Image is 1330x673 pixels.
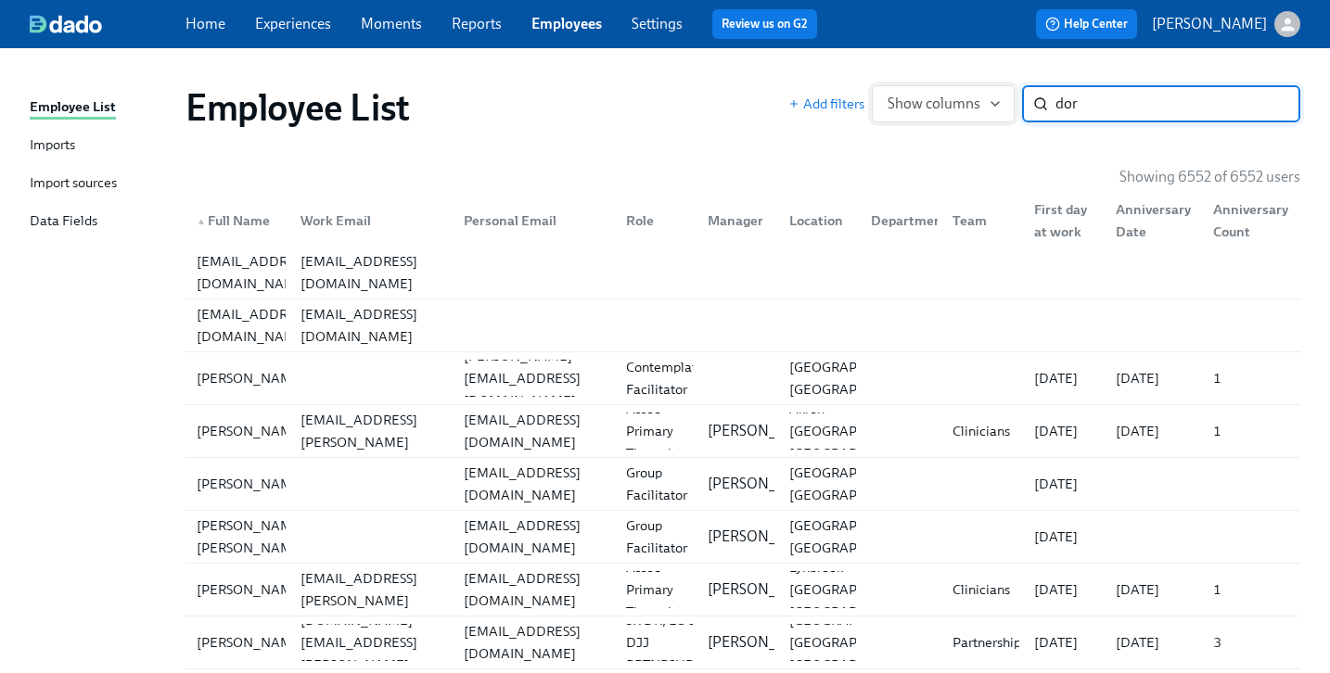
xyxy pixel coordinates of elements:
div: Role [619,210,693,232]
div: [EMAIL_ADDRESS][DOMAIN_NAME] [293,303,448,348]
a: [PERSON_NAME][PERSON_NAME][DOMAIN_NAME][EMAIL_ADDRESS][PERSON_NAME][DOMAIN_NAME][EMAIL_ADDRESS][D... [185,616,1300,669]
div: 1 [1206,420,1296,442]
a: [PERSON_NAME][PERSON_NAME][EMAIL_ADDRESS][DOMAIN_NAME]Contemplative Facilitator[GEOGRAPHIC_DATA],... [185,352,1300,405]
a: Moments [361,15,422,32]
a: Review us on G2 [722,15,808,33]
button: Add filters [788,95,864,113]
div: Manager [693,202,774,239]
div: Group Facilitator [619,462,695,506]
div: Work Email [293,210,448,232]
div: [DATE] [1108,367,1198,389]
div: [EMAIL_ADDRESS][DOMAIN_NAME][EMAIL_ADDRESS][DOMAIN_NAME] [185,247,1300,298]
a: [EMAIL_ADDRESS][DOMAIN_NAME][EMAIL_ADDRESS][DOMAIN_NAME] [185,299,1300,352]
a: Employees [531,15,602,32]
div: Anniversary Count [1206,198,1296,243]
a: Data Fields [30,210,171,234]
div: Anniversary Count [1198,202,1296,239]
div: [PERSON_NAME] [189,420,313,442]
div: Manager [700,210,774,232]
div: Clinicians [945,578,1019,601]
div: [EMAIL_ADDRESS][DOMAIN_NAME] [456,620,611,665]
div: [EMAIL_ADDRESS][DOMAIN_NAME] [293,250,448,295]
div: [PERSON_NAME][EMAIL_ADDRESS][PERSON_NAME][DOMAIN_NAME] [293,545,448,634]
div: [GEOGRAPHIC_DATA], [GEOGRAPHIC_DATA] [782,514,937,559]
div: [PERSON_NAME][EMAIL_ADDRESS][DOMAIN_NAME]Group Facilitator[PERSON_NAME][GEOGRAPHIC_DATA], [GEOGRA... [185,458,1300,510]
div: [PERSON_NAME][PERSON_NAME][EMAIL_ADDRESS][DOMAIN_NAME]Contemplative Facilitator[GEOGRAPHIC_DATA],... [185,352,1300,404]
div: Personal Email [449,202,611,239]
div: [DATE] [1108,631,1198,654]
div: [EMAIL_ADDRESS][DOMAIN_NAME] [456,514,611,559]
div: First day at work [1027,198,1101,243]
div: 3 [1206,631,1296,654]
div: [EMAIL_ADDRESS][DOMAIN_NAME] [456,462,611,506]
div: [EMAIL_ADDRESS][DOMAIN_NAME] [189,250,321,295]
div: Location [782,210,856,232]
span: Help Center [1045,15,1128,33]
div: Assoc Primary Therapist [619,398,693,464]
div: Department [863,210,955,232]
div: 1 [1206,367,1296,389]
div: [GEOGRAPHIC_DATA], [GEOGRAPHIC_DATA] [782,462,937,506]
div: Anniversary Date [1101,202,1198,239]
div: [PERSON_NAME] [189,578,313,601]
div: [PERSON_NAME] [PERSON_NAME][EMAIL_ADDRESS][DOMAIN_NAME]Group Facilitator[PERSON_NAME][GEOGRAPHIC_... [185,511,1300,563]
div: [EMAIL_ADDRESS][DOMAIN_NAME] [456,409,611,453]
img: dado [30,15,102,33]
div: Data Fields [30,210,97,234]
div: Team [945,210,1019,232]
div: [DATE] [1108,420,1198,442]
a: Employee List [30,96,171,120]
div: [DATE] [1027,367,1101,389]
div: [PERSON_NAME][EMAIL_ADDRESS][PERSON_NAME][DOMAIN_NAME] [293,387,448,476]
div: Import sources [30,172,117,196]
button: Review us on G2 [712,9,817,39]
a: dado [30,15,185,33]
button: Show columns [872,85,1015,122]
div: [EMAIL_ADDRESS][DOMAIN_NAME] [456,567,611,612]
div: Imports [30,134,75,158]
a: [PERSON_NAME][PERSON_NAME][EMAIL_ADDRESS][PERSON_NAME][DOMAIN_NAME][EMAIL_ADDRESS][DOMAIN_NAME]As... [185,564,1300,616]
div: Employee List [30,96,116,120]
div: Contemplative Facilitator [619,356,722,400]
div: Work Email [286,202,448,239]
div: [PERSON_NAME][PERSON_NAME][EMAIL_ADDRESS][PERSON_NAME][DOMAIN_NAME][EMAIL_ADDRESS][DOMAIN_NAME]As... [185,405,1300,457]
a: [PERSON_NAME][EMAIL_ADDRESS][DOMAIN_NAME]Group Facilitator[PERSON_NAME][GEOGRAPHIC_DATA], [GEOGRA... [185,458,1300,511]
div: Role [611,202,693,239]
div: [DATE] [1027,578,1101,601]
div: [DATE] [1027,526,1101,548]
div: [PERSON_NAME] [189,473,313,495]
div: [PERSON_NAME][PERSON_NAME][DOMAIN_NAME][EMAIL_ADDRESS][PERSON_NAME][DOMAIN_NAME][EMAIL_ADDRESS][D... [185,616,1300,668]
div: Lynbrook [GEOGRAPHIC_DATA] [GEOGRAPHIC_DATA] [782,556,933,623]
a: Imports [30,134,171,158]
a: [PERSON_NAME][PERSON_NAME][EMAIL_ADDRESS][PERSON_NAME][DOMAIN_NAME][EMAIL_ADDRESS][DOMAIN_NAME]As... [185,405,1300,458]
p: [PERSON_NAME] [708,632,823,653]
a: [PERSON_NAME] [PERSON_NAME][EMAIL_ADDRESS][DOMAIN_NAME]Group Facilitator[PERSON_NAME][GEOGRAPHIC_... [185,511,1300,564]
div: First day at work [1019,202,1101,239]
div: Group Facilitator [619,514,695,559]
div: Team [938,202,1019,239]
a: [EMAIL_ADDRESS][DOMAIN_NAME][EMAIL_ADDRESS][DOMAIN_NAME] [185,247,1300,299]
div: Assoc Primary Therapist [619,556,693,623]
div: Personal Email [456,210,611,232]
div: [EMAIL_ADDRESS][DOMAIN_NAME] [189,303,321,348]
div: Department [856,202,938,239]
div: Partnerships [945,631,1034,654]
div: [PERSON_NAME] [189,367,313,389]
div: Full Name [189,210,286,232]
p: [PERSON_NAME] [708,527,823,547]
button: [PERSON_NAME] [1152,11,1300,37]
div: ▲Full Name [189,202,286,239]
input: Search by name [1055,85,1300,122]
a: Experiences [255,15,331,32]
a: Import sources [30,172,171,196]
div: Clinicians [945,420,1019,442]
div: [DATE] [1108,578,1198,601]
div: Location [774,202,856,239]
p: Showing 6552 of 6552 users [1119,167,1300,187]
p: [PERSON_NAME] [708,579,823,600]
a: Settings [632,15,683,32]
div: [GEOGRAPHIC_DATA], [GEOGRAPHIC_DATA] [782,356,937,400]
div: [DATE] [1027,420,1101,442]
div: Anniversary Date [1108,198,1198,243]
a: Home [185,15,225,32]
